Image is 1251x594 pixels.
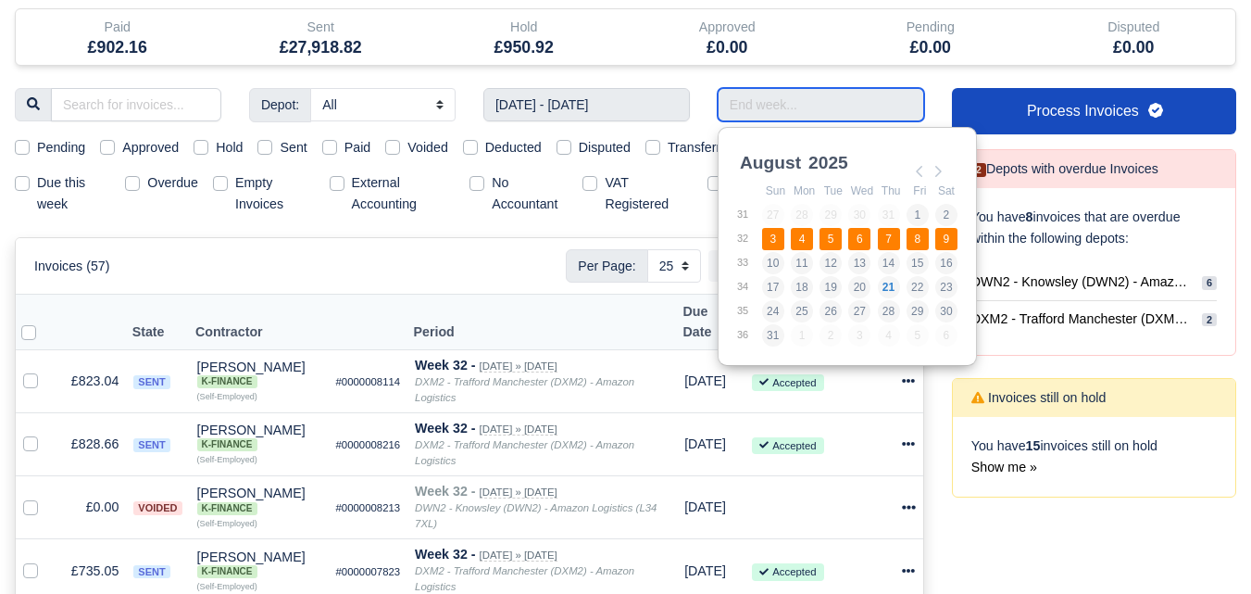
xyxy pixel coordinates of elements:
[483,88,690,121] input: Use the arrow keys to pick a date
[791,300,813,322] button: 25
[907,300,929,322] button: 29
[407,295,677,349] th: Period
[971,207,1217,249] p: You have invoices that are overdue within the following depots:
[415,565,634,592] i: DXM2 - Trafford Manchester (DXM2) - Amazon Logistics
[53,412,126,475] td: £828.66
[197,423,321,451] div: [PERSON_NAME]
[436,38,612,57] h5: £950.92
[436,17,612,38] div: Hold
[197,519,257,528] small: (Self-Employed)
[1026,209,1033,224] strong: 8
[197,502,257,515] span: K-Finance
[485,137,542,158] label: Deducted
[197,487,321,514] div: [PERSON_NAME] K-Finance
[1026,438,1041,453] strong: 15
[971,301,1217,337] a: DXM2 - Trafford Manchester (DXM2) - Amazon Logistics 2
[878,228,900,250] button: 7
[848,276,870,298] button: 20
[37,137,85,158] label: Pending
[336,439,401,450] small: #0000008216
[415,376,634,403] i: DXM2 - Trafford Manchester (DXM2) - Amazon Logistics
[843,38,1019,57] h5: £0.00
[791,252,813,274] button: 11
[492,172,568,215] label: No Accountant
[908,160,931,183] button: Previous Month
[935,252,957,274] button: 16
[952,88,1236,134] a: Process Invoices
[819,228,842,250] button: 5
[480,487,557,499] small: [DATE] » [DATE]
[422,9,626,65] div: Hold
[805,149,852,177] div: 2025
[938,184,955,197] abbr: Saturday
[197,550,321,578] div: [PERSON_NAME]
[971,390,1107,406] h6: Invoices still on hold
[971,163,986,177] span: 2
[762,300,784,322] button: 24
[415,484,475,499] strong: Week 32 -
[37,172,110,215] label: Due this week
[197,455,257,464] small: (Self-Employed)
[684,563,726,578] span: 1 day from now
[640,17,816,38] div: Approved
[752,437,823,454] small: Accepted
[16,9,219,65] div: Paid
[480,550,557,562] small: [DATE] » [DATE]
[415,358,475,373] strong: Week 32 -
[415,439,634,466] i: DXM2 - Trafford Manchester (DXM2) - Amazon Logistics
[190,295,329,349] th: Contractor
[197,392,257,401] small: (Self-Employed)
[843,17,1019,38] div: Pending
[579,137,631,158] label: Disputed
[971,309,1195,330] span: DXM2 - Trafford Manchester (DXM2) - Amazon Logistics
[126,295,189,349] th: State
[197,487,321,514] div: [PERSON_NAME]
[878,300,900,322] button: 28
[1032,9,1236,65] div: Disputed
[197,565,257,578] span: K-Finance
[216,137,243,158] label: Hold
[736,299,761,323] td: 35
[133,565,169,579] span: sent
[34,259,110,274] h6: Invoices (57)
[791,228,813,250] button: 4
[971,272,1195,293] span: DWN2 - Knowsley (DWN2) - Amazon Logistics (L34 7XL)
[848,300,870,322] button: 27
[848,228,870,250] button: 6
[766,184,785,197] abbr: Sunday
[280,137,306,158] label: Sent
[133,501,181,515] span: voided
[566,249,647,283] span: Per Page:
[415,421,475,436] strong: Week 32 -
[736,203,761,227] td: 31
[824,184,843,197] abbr: Tuesday
[971,264,1217,301] a: DWN2 - Knowsley (DWN2) - Amazon Logistics (L34 7XL) 6
[344,137,371,158] label: Paid
[233,17,409,38] div: Sent
[878,252,900,274] button: 14
[197,438,257,451] span: K-Finance
[935,276,957,298] button: 23
[971,161,1158,177] h6: Depots with overdue Invoices
[762,324,784,347] button: 31
[953,417,1235,497] div: You have invoices still on hold
[53,349,126,412] td: £823.04
[819,300,842,322] button: 26
[752,374,823,391] small: Accepted
[718,88,924,121] input: Use the arrow keys to pick a date
[197,375,257,388] span: K-Finance
[752,563,823,580] small: Accepted
[736,227,761,251] td: 32
[907,228,929,250] button: 8
[1046,38,1222,57] h5: £0.00
[848,252,870,274] button: 13
[762,276,784,298] button: 17
[51,88,221,121] input: Search for invoices...
[30,38,206,57] h5: £902.16
[684,499,726,514] span: 1 day from now
[935,204,957,226] button: 2
[762,228,784,250] button: 3
[1158,505,1251,594] div: Chat Widget
[626,9,830,65] div: Approved
[605,172,685,215] label: VAT Registered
